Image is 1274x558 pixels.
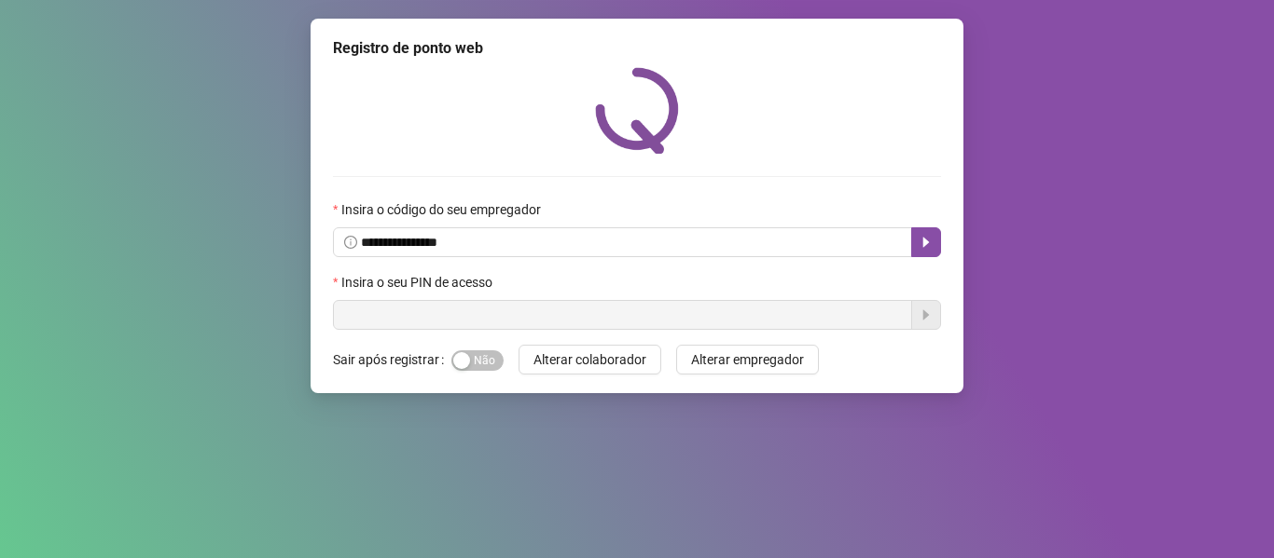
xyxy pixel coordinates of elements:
label: Insira o seu PIN de acesso [333,272,505,293]
span: Alterar empregador [691,349,804,370]
span: info-circle [344,236,357,249]
button: Alterar empregador [676,345,819,374]
button: Alterar colaborador [519,345,661,374]
span: Alterar colaborador [533,349,646,370]
img: QRPoint [595,67,679,154]
label: Insira o código do seu empregador [333,199,553,220]
label: Sair após registrar [333,345,451,374]
div: Registro de ponto web [333,37,941,60]
span: caret-right [919,235,934,250]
